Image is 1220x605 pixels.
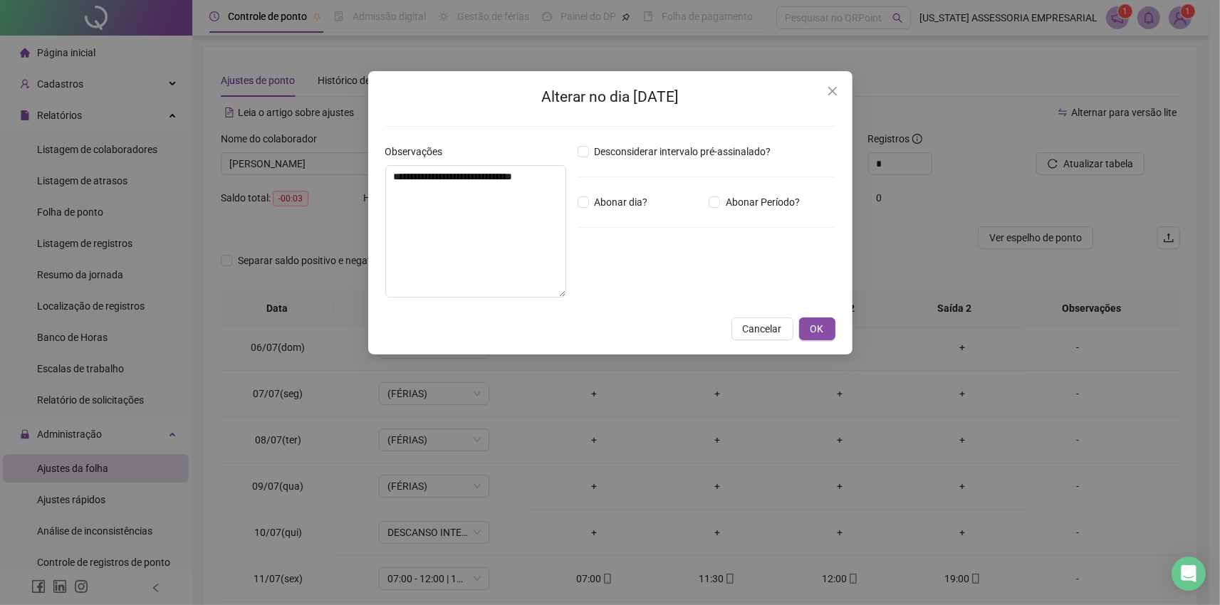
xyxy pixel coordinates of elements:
button: OK [799,317,835,340]
div: Open Intercom Messenger [1172,557,1206,591]
button: Cancelar [731,317,793,340]
h2: Alterar no dia [DATE] [385,85,835,109]
span: close [827,85,838,97]
button: Close [821,80,844,102]
span: Cancelar [743,321,782,337]
span: Desconsiderar intervalo pré-assinalado? [589,144,777,159]
span: Abonar dia? [589,194,654,210]
span: Abonar Período? [720,194,805,210]
span: OK [810,321,824,337]
label: Observações [385,144,452,159]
